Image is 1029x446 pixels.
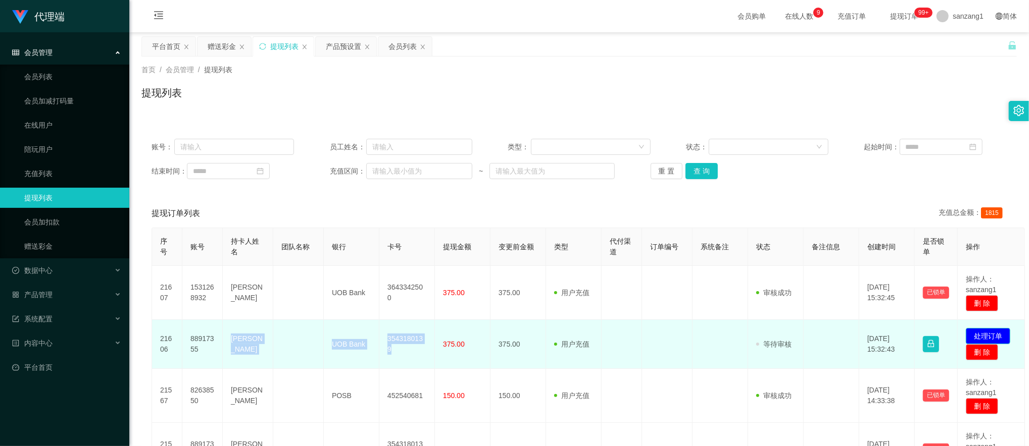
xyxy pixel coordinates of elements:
[24,67,121,87] a: 会员列表
[12,291,53,299] span: 产品管理
[166,66,194,74] span: 会员管理
[281,243,310,251] span: 团队名称
[701,243,729,251] span: 系统备注
[966,378,997,397] span: 操作人：sanzang1
[12,315,19,322] i: 图标: form
[324,369,379,423] td: POSB
[554,289,590,297] span: 用户充值
[650,243,678,251] span: 订单编号
[981,207,1003,218] span: 1815
[24,236,121,256] a: 赠送彩金
[1013,105,1024,116] i: 图标: setting
[324,266,379,320] td: UOB Bank
[443,340,465,348] span: 375.00
[379,369,435,423] td: 452540681
[182,320,223,369] td: 88917355
[24,188,121,208] a: 提现列表
[270,37,299,56] div: 提现列表
[554,340,590,348] span: 用户充值
[366,163,472,179] input: 请输入最小值为
[364,44,370,50] i: 图标: close
[330,142,366,152] span: 员工姓名：
[780,13,818,20] span: 在线人数
[686,142,709,152] span: 状态：
[923,336,939,352] button: 图标: lock
[923,287,949,299] button: 已锁单
[969,143,976,150] i: 图标: calendar
[12,267,19,274] i: 图标: check-circle-o
[639,144,645,151] i: 图标: down
[756,243,770,251] span: 状态
[859,320,915,369] td: [DATE] 15:32:43
[443,243,471,251] span: 提现金额
[923,389,949,402] button: 已锁单
[152,142,174,152] span: 账号：
[24,139,121,159] a: 陪玩用户
[141,66,156,74] span: 首页
[332,243,346,251] span: 银行
[885,13,923,20] span: 提现订单
[816,144,822,151] i: 图标: down
[420,44,426,50] i: 图标: close
[12,339,53,347] span: 内容中心
[867,243,896,251] span: 创建时间
[12,10,28,24] img: logo.9652507e.png
[388,37,417,56] div: 会员列表
[756,392,792,400] span: 审核成功
[12,340,19,347] i: 图标: profile
[813,8,823,18] sup: 9
[239,44,245,50] i: 图标: close
[208,37,236,56] div: 赠送彩金
[966,295,998,311] button: 删 除
[610,237,631,256] span: 代付渠道
[651,163,683,179] button: 重 置
[24,212,121,232] a: 会员加扣款
[387,243,402,251] span: 卡号
[366,139,472,155] input: 请输入
[12,48,53,57] span: 会员管理
[832,13,871,20] span: 充值订单
[160,66,162,74] span: /
[923,237,944,256] span: 是否锁单
[152,37,180,56] div: 平台首页
[966,243,980,251] span: 操作
[812,243,840,251] span: 备注信息
[939,207,1007,219] div: 充值总金额：
[223,320,273,369] td: [PERSON_NAME]
[491,369,546,423] td: 150.00
[756,340,792,348] span: 等待审核
[491,320,546,369] td: 375.00
[24,91,121,111] a: 会员加减打码量
[12,49,19,56] i: 图标: table
[554,392,590,400] span: 用户充值
[491,266,546,320] td: 375.00
[443,289,465,297] span: 375.00
[966,398,998,414] button: 删 除
[152,207,200,219] span: 提现订单列表
[12,266,53,274] span: 数据中心
[231,237,259,256] span: 持卡人姓名
[152,166,187,177] span: 结束时间：
[966,344,998,360] button: 删 除
[257,168,264,175] i: 图标: calendar
[223,369,273,423] td: [PERSON_NAME]
[324,320,379,369] td: UOB Bank
[190,243,205,251] span: 账号
[443,392,465,400] span: 150.00
[966,275,997,294] span: 操作人：sanzang1
[864,142,900,152] span: 起始时间：
[223,266,273,320] td: [PERSON_NAME]
[152,266,182,320] td: 21607
[12,357,121,377] a: 图标: dashboard平台首页
[12,291,19,298] i: 图标: appstore-o
[499,243,534,251] span: 变更前金额
[259,43,266,50] i: 图标: sync
[182,369,223,423] td: 82638550
[12,315,53,323] span: 系统配置
[685,163,718,179] button: 查 询
[152,369,182,423] td: 21567
[330,166,366,177] span: 充值区间：
[554,243,568,251] span: 类型
[198,66,200,74] span: /
[183,44,189,50] i: 图标: close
